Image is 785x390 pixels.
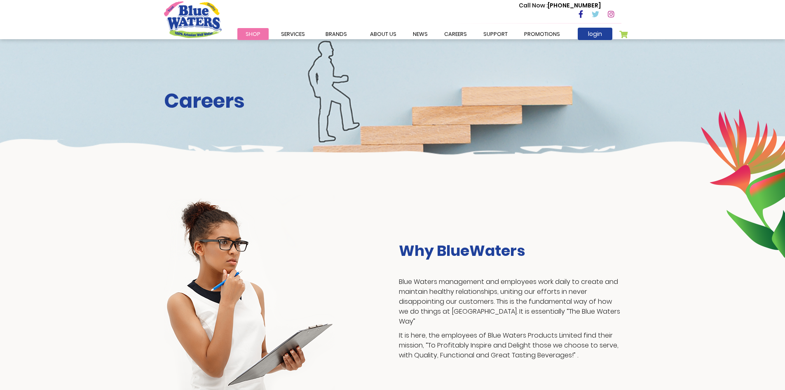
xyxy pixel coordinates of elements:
a: Promotions [516,28,568,40]
img: career-intro-leaves.png [701,109,785,258]
p: It is here, the employees of Blue Waters Products Limited find their mission, “To Profitably Insp... [399,331,621,360]
a: careers [436,28,475,40]
a: News [405,28,436,40]
a: login [578,28,612,40]
span: Brands [326,30,347,38]
p: [PHONE_NUMBER] [519,1,601,10]
span: Services [281,30,305,38]
span: Shop [246,30,260,38]
p: Blue Waters management and employees work daily to create and maintain healthy relationships, uni... [399,277,621,326]
span: Call Now : [519,1,548,9]
h3: Why BlueWaters [399,242,621,260]
a: store logo [164,1,222,38]
a: support [475,28,516,40]
h2: Careers [164,89,621,113]
a: about us [362,28,405,40]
